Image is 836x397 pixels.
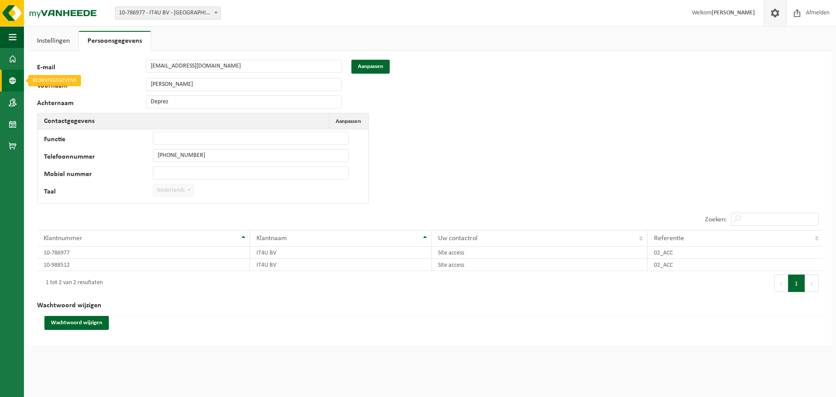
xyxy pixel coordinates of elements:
label: E-mail [37,64,146,74]
button: Aanpassen [329,113,367,129]
label: Zoeken: [705,216,727,223]
span: Referentie [654,235,684,242]
span: Aanpassen [336,119,361,124]
input: E-mail [146,60,342,73]
button: Previous [774,275,788,292]
button: 1 [788,275,805,292]
button: Next [805,275,819,292]
span: 10-786977 - IT4U BV - RUMBEKE [115,7,220,19]
td: 02_ACC [647,259,823,271]
label: Achternaam [37,100,146,109]
td: 10-786977 [37,247,250,259]
td: Site access [431,247,647,259]
td: Site access [431,259,647,271]
td: 02_ACC [647,247,823,259]
a: Instellingen [28,31,78,51]
button: Aanpassen [351,60,390,74]
a: Persoonsgegevens [79,31,151,51]
span: Uw contactrol [438,235,478,242]
span: Nederlands [153,184,194,197]
label: Mobiel nummer [44,171,153,180]
td: 10-988512 [37,259,250,271]
span: 10-786977 - IT4U BV - RUMBEKE [115,7,221,20]
h2: Wachtwoord wijzigen [37,295,823,316]
span: Klantnummer [44,235,82,242]
td: IT4U BV [250,247,431,259]
strong: [PERSON_NAME] [711,10,755,16]
span: Nederlands [153,184,193,197]
span: Klantnaam [256,235,287,242]
td: IT4U BV [250,259,431,271]
label: Telefoonnummer [44,153,153,162]
label: Voornaam [37,82,146,91]
label: Functie [44,136,153,145]
h2: Contactgegevens [37,113,101,129]
label: Taal [44,188,153,197]
div: 1 tot 2 van 2 resultaten [41,275,103,291]
button: Wachtwoord wijzigen [44,316,109,330]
